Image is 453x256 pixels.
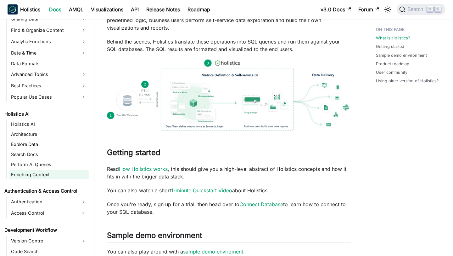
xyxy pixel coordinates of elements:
a: Advanced Topics [9,69,89,79]
a: Explore Data [9,140,89,149]
a: Sharing Data [9,14,89,24]
a: Using older version of Holistics? [376,78,439,84]
a: Connect Database [239,201,283,207]
p: Behind the scenes, Holistics translate these operations into SQL queries and run them against you... [107,38,351,53]
h2: Getting started [107,148,351,160]
img: How Holistics fits in your Data Stack [107,59,351,131]
a: HolisticsHolistics [8,4,40,15]
a: Architecture [9,130,89,139]
a: AMQL [65,4,87,15]
a: Authentication & Access Control [3,187,89,195]
a: Data Formats [9,59,89,68]
kbd: ⌘ [427,6,433,12]
a: Authentication [9,197,89,207]
a: Enriching Context [9,170,89,179]
button: Search (Command+K) [397,4,445,15]
a: Analytic Functions [9,37,89,47]
a: Release Notes [143,4,184,15]
img: Holistics [8,4,18,15]
a: Access Control [9,208,77,218]
a: Holistics AI [9,120,89,129]
a: How Holistics works [119,166,168,172]
a: API [127,4,143,15]
a: Product roadmap [376,61,409,67]
p: You can also play around with a . [107,248,351,255]
p: In a nutshell: Holistics let data teams pre-define business metrics and data logic. Based on thes... [107,9,351,32]
a: Date & Time [9,48,89,58]
h2: Sample demo environment [107,231,351,243]
a: v3.0 Docs [317,4,355,15]
button: Switch between dark and light mode (currently light mode) [383,4,393,15]
p: Read , this should give you a high-level abstract of Holistics concepts and how it fits in with t... [107,165,351,180]
p: Once you're ready, sign up for a trial, then head over to to learn how to connect to your SQL dat... [107,201,351,216]
a: Forum [355,4,383,15]
a: Getting started [376,44,404,49]
a: Search Docs [9,150,89,159]
a: What is Holistics? [376,35,410,41]
a: Holistics AI [3,110,89,119]
a: Roadmap [184,4,214,15]
a: Code Search [9,247,89,256]
a: Popular Use Cases [9,92,89,102]
span: Search [405,7,427,12]
a: Sample demo environment [376,52,427,58]
a: Visualizations [87,4,127,15]
a: User community [376,69,407,75]
button: Expand sidebar category 'Access Control' [77,208,89,218]
a: Find & Organize Content [9,25,89,35]
kbd: K [435,6,441,12]
a: Perform AI Queries [9,160,89,169]
a: 1-minute Quickstart Video [171,187,232,194]
b: Holistics [20,6,40,13]
a: sample demo enviroment [183,248,243,255]
p: You can also watch a short about Holistics. [107,187,351,194]
a: Version Control [9,236,89,246]
a: Best Practices [9,81,89,91]
a: Development Workflow [3,226,89,235]
a: Docs [45,4,65,15]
